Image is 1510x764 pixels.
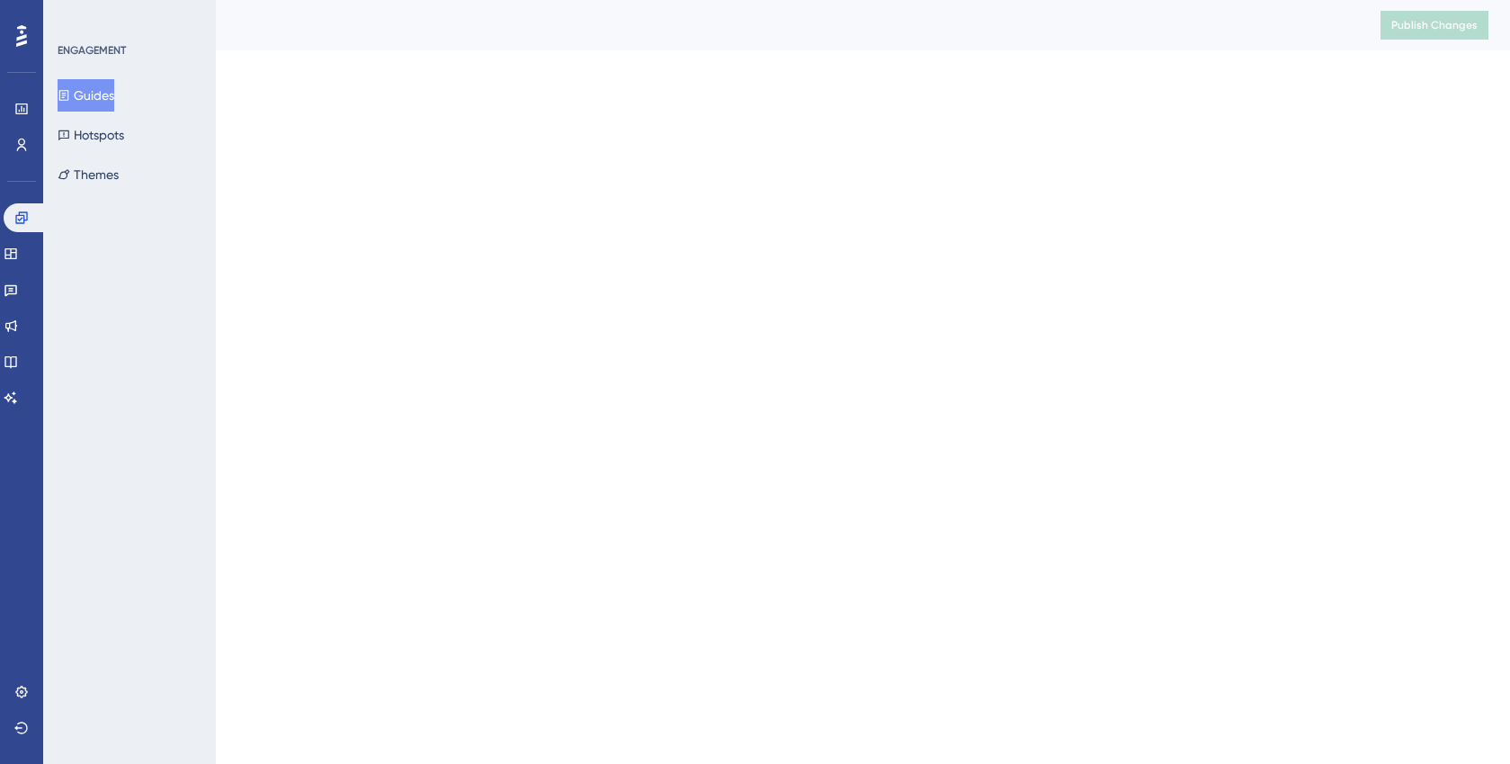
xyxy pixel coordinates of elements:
button: Publish Changes [1380,11,1488,40]
button: Themes [58,158,119,191]
button: Guides [58,79,114,112]
span: Publish Changes [1391,18,1478,32]
button: Hotspots [58,119,124,151]
div: ENGAGEMENT [58,43,126,58]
